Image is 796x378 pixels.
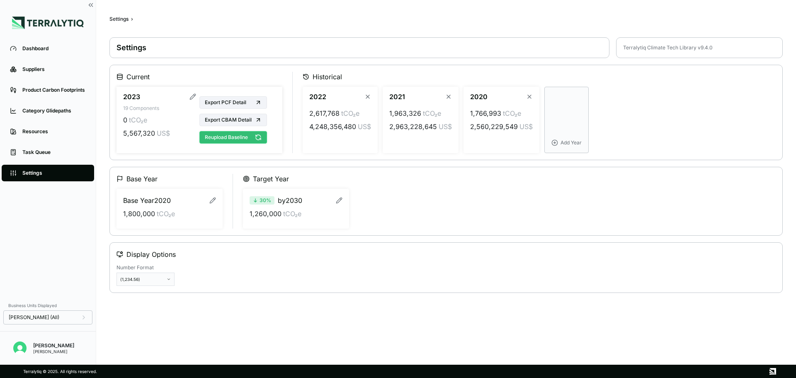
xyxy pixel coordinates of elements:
div: Task Queue [22,149,86,156]
div: [PERSON_NAME] [33,349,74,354]
span: US$ [519,122,533,132]
button: Add Year [544,87,589,153]
div: Settings [22,170,86,176]
span: tCO₂e [503,108,521,118]
span: 2,560,229,549 [470,122,518,132]
h1: Settings [116,43,602,53]
img: Anirudh Verma [13,341,27,355]
span: Base Year [126,174,158,184]
span: 30 % [260,197,271,204]
span: tCO₂e [283,209,301,219]
span: US$ [157,128,170,138]
span: 1,260,000 [250,209,282,219]
button: Open user button [10,338,30,358]
button: Export CBAM Detail [199,114,267,126]
span: by 2030 [278,195,302,205]
span: 1,963,326 [389,108,421,118]
span: Base Year 2020 [123,195,171,205]
span: 2023 [123,92,140,102]
span: US$ [439,122,452,132]
div: Category Glidepaths [22,107,86,114]
span: Export PCF Detail [205,99,246,106]
div: Dashboard [22,45,86,52]
span: Historical [313,72,342,82]
span: 1,766,993 [470,108,501,118]
span: tCO₂e [157,209,175,219]
button: Reupload Baseline [199,131,267,144]
span: tCO₂e [341,108,359,118]
button: (1,234.56) [116,273,175,286]
span: 5,567,320 [123,128,155,138]
span: 2022 [309,92,326,102]
span: 1,800,000 [123,209,155,219]
span: 2,617,768 [309,108,340,118]
span: [PERSON_NAME] (All) [9,314,59,321]
span: tCO₂e [129,115,147,125]
span: Add Year [561,139,582,146]
img: Logo [12,17,84,29]
div: 19 Components [123,105,196,112]
span: 2020 [470,92,488,102]
button: Export PCF Detail [199,96,267,109]
label: Number Format [116,264,175,271]
span: Export CBAM Detail [205,117,252,123]
span: Target Year [253,174,289,184]
span: 0 [123,115,127,125]
span: tCO₂e [423,108,441,118]
div: [PERSON_NAME] [33,342,74,349]
div: Terralytiq Climate Tech Library v 9.4.0 [623,44,713,51]
span: US$ [358,122,371,132]
div: Product Carbon Footprints [22,87,86,93]
span: 4,248,356,480 [309,122,356,132]
span: Display Options [126,249,176,259]
span: 2,963,228,645 [389,122,437,132]
div: Settings [109,16,129,22]
span: 2021 [389,92,405,102]
span: Current [126,72,150,82]
div: Resources [22,128,86,135]
span: › [131,16,133,22]
div: Suppliers [22,66,86,73]
div: Business Units Displayed [3,300,92,310]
